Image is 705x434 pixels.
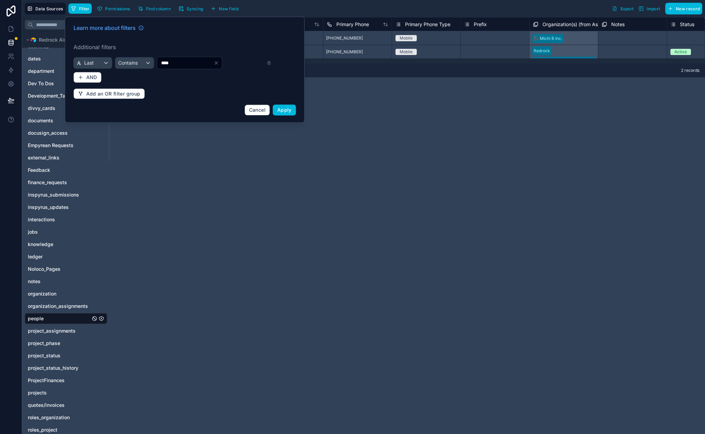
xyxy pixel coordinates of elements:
div: project_status [25,350,107,361]
span: Filter [79,6,90,11]
span: [PHONE_NUMBER] [326,49,363,55]
div: people [25,313,107,324]
span: Feedback [28,167,50,174]
a: department [28,68,90,75]
div: jobs [25,226,107,237]
span: New field [219,6,238,11]
div: projects [25,387,107,398]
span: inspyrus_submissions [28,191,79,198]
a: finance_requests [28,179,90,186]
button: Permissions [94,3,132,14]
a: ledger [28,253,90,260]
span: people [28,315,44,322]
span: Add an OR filter group [86,91,141,97]
div: Mobile [400,35,413,41]
a: notes [28,278,90,285]
a: docusign_access [28,130,90,136]
button: New record [665,3,702,14]
div: Feedback [25,165,107,176]
span: department [28,68,54,75]
button: Filter [68,3,92,14]
a: documents [28,117,90,124]
div: organization [25,288,107,299]
a: projects [28,389,90,396]
a: divvy_cards [28,105,90,112]
a: inspyrus_updates [28,204,90,211]
span: jobs [28,229,38,235]
span: Contains [118,59,138,66]
div: interactions [25,214,107,225]
span: ledger [28,253,43,260]
span: docusign_access [28,130,68,136]
span: Primary Phone Type [405,21,450,28]
span: external_links [28,154,59,161]
button: Last [74,57,112,69]
a: ProjectFinances [28,377,90,384]
div: docusign_access [25,127,107,138]
div: Noloco_Pages [25,264,107,275]
span: notes [28,278,41,285]
span: Data Sources [35,6,63,11]
div: inspyrus_updates [25,202,107,213]
span: Permissions [105,6,130,11]
div: Development_Tasks [25,90,107,101]
div: organization_assignments [25,301,107,312]
span: 2 records [681,68,700,73]
button: Contains [115,57,154,69]
button: Apply [273,104,296,115]
span: roles_organization [28,414,70,421]
span: finance_requests [28,179,67,186]
div: external_links [25,152,107,163]
div: inspyrus_submissions [25,189,107,200]
span: interactions [28,216,55,223]
div: quotes/invoices [25,400,107,411]
a: inspyrus_submissions [28,191,90,198]
div: Dev To Dos [25,78,107,89]
div: project_assignments [25,325,107,336]
div: roles_organization [25,412,107,423]
span: Dev To Dos [28,80,54,87]
span: Notes [611,21,625,28]
a: Syncing [176,3,208,14]
a: organization [28,290,90,297]
span: Development_Tasks [28,92,74,99]
button: Clear [213,60,222,66]
button: Data Sources [25,3,66,14]
span: projects [28,389,47,396]
img: Airtable Logo [31,37,36,43]
span: [PHONE_NUMBER] [326,35,363,41]
div: project_phase [25,338,107,349]
span: Learn more about filters [74,24,136,32]
span: Empyrean Requests [28,142,74,149]
span: roles_project [28,426,57,433]
span: project_status_history [28,365,78,371]
div: Empyrean Requests [25,140,107,151]
button: Cancel [245,104,270,115]
a: quotes/invoices [28,402,90,409]
button: Import [636,3,662,14]
span: AND [86,74,97,80]
span: knowledge [28,241,53,248]
button: New field [208,3,241,14]
div: divvy_cards [25,103,107,114]
a: Empyrean Requests [28,142,90,149]
div: Active [674,49,687,55]
span: Noloco_Pages [28,266,60,272]
a: Dev To Dos [28,80,90,87]
a: Development_Tasks [28,92,90,99]
span: Redrock Airtable [39,36,77,43]
a: external_links [28,154,90,161]
a: New record [662,3,702,14]
button: Syncing [176,3,205,14]
a: roles_organization [28,414,90,421]
a: project_phase [28,340,90,347]
span: Apply [277,107,292,113]
a: project_status [28,352,90,359]
button: Add an OR filter group [74,88,145,99]
a: project_status_history [28,365,90,371]
div: dates [25,53,107,64]
div: project_status_history [25,363,107,374]
a: Feedback [28,167,90,174]
span: Syncing [187,6,203,11]
span: organization_assignments [28,303,88,310]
